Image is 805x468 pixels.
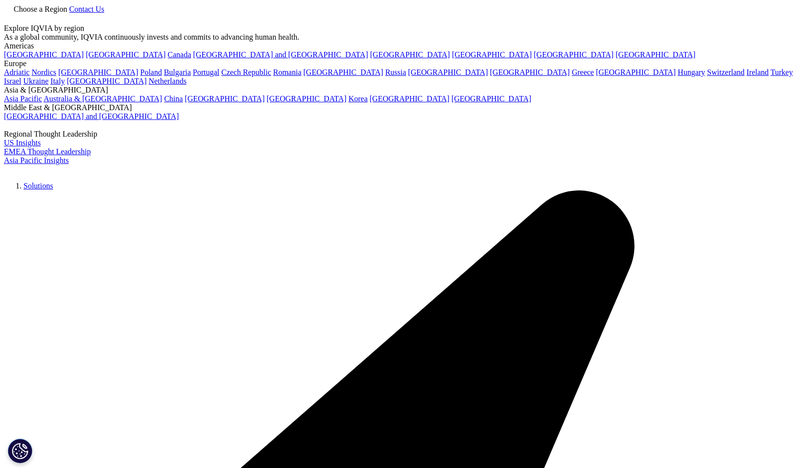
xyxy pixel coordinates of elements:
div: Regional Thought Leadership [4,130,801,139]
a: US Insights [4,139,41,147]
a: Adriatic [4,68,29,76]
a: Hungary [678,68,705,76]
a: Poland [140,68,162,76]
a: Ireland [747,68,769,76]
a: [GEOGRAPHIC_DATA] [408,68,488,76]
a: [GEOGRAPHIC_DATA] [370,94,450,103]
a: [GEOGRAPHIC_DATA] [67,77,146,85]
a: Romania [273,68,302,76]
span: Choose a Region [14,5,67,13]
div: As a global community, IQVIA continuously invests and commits to advancing human health. [4,33,801,42]
a: Nordics [31,68,56,76]
a: Korea [349,94,368,103]
div: Europe [4,59,801,68]
div: Americas [4,42,801,50]
a: Portugal [193,68,219,76]
a: EMEA Thought Leadership [4,147,91,156]
a: [GEOGRAPHIC_DATA] and [GEOGRAPHIC_DATA] [193,50,368,59]
a: [GEOGRAPHIC_DATA] [490,68,570,76]
a: Australia & [GEOGRAPHIC_DATA] [44,94,162,103]
a: [GEOGRAPHIC_DATA] [304,68,383,76]
a: China [164,94,183,103]
a: Solutions [24,182,53,190]
a: [GEOGRAPHIC_DATA] [58,68,138,76]
a: Asia Pacific Insights [4,156,69,164]
a: Canada [167,50,191,59]
a: [GEOGRAPHIC_DATA] [616,50,695,59]
a: Contact Us [69,5,104,13]
div: Middle East & [GEOGRAPHIC_DATA] [4,103,801,112]
a: Switzerland [707,68,744,76]
a: [GEOGRAPHIC_DATA] [451,94,531,103]
a: [GEOGRAPHIC_DATA] [452,50,532,59]
a: Czech Republic [221,68,271,76]
a: Italy [50,77,65,85]
a: Bulgaria [164,68,191,76]
a: Greece [572,68,594,76]
a: Netherlands [149,77,187,85]
a: [GEOGRAPHIC_DATA] [267,94,347,103]
a: Russia [385,68,406,76]
a: [GEOGRAPHIC_DATA] [86,50,166,59]
a: [GEOGRAPHIC_DATA] [370,50,450,59]
a: [GEOGRAPHIC_DATA] [4,50,84,59]
div: Asia & [GEOGRAPHIC_DATA] [4,86,801,94]
a: [GEOGRAPHIC_DATA] [185,94,264,103]
a: [GEOGRAPHIC_DATA] [596,68,676,76]
a: Asia Pacific [4,94,42,103]
div: Explore IQVIA by region [4,24,801,33]
a: Israel [4,77,22,85]
button: Cookies Settings [8,439,32,463]
a: [GEOGRAPHIC_DATA] [534,50,614,59]
a: Ukraine [24,77,49,85]
a: Turkey [771,68,793,76]
a: [GEOGRAPHIC_DATA] and [GEOGRAPHIC_DATA] [4,112,179,120]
